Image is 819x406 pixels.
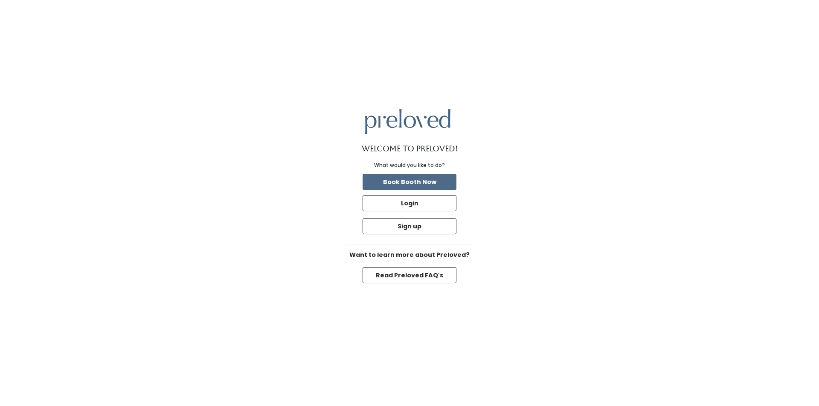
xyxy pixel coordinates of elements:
[363,218,456,234] button: Sign up
[361,216,458,236] a: Sign up
[365,109,450,134] img: preloved logo
[346,252,473,259] h6: Want to learn more about Preloved?
[361,193,458,213] a: Login
[363,195,456,211] button: Login
[363,174,456,190] button: Book Booth Now
[374,161,445,169] div: What would you like to do?
[363,267,456,283] button: Read Preloved FAQ's
[362,144,458,153] h1: Welcome to Preloved!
